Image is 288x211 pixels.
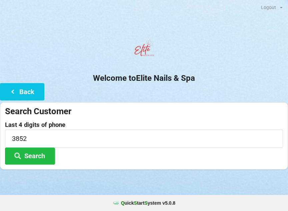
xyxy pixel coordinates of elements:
img: EliteNailsSpa-Logo1.png [131,36,157,63]
span: S [144,200,147,206]
input: 0000 [5,130,283,147]
span: Q [121,200,125,206]
b: uick tart ystem v 5.0.8 [121,200,175,206]
span: S [134,200,137,206]
label: Last 4 digits of phone [5,122,283,128]
button: Search [5,148,55,165]
div: Search Customer [5,106,283,117]
img: favicon.ico [113,200,119,206]
div: Logout [261,5,276,10]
